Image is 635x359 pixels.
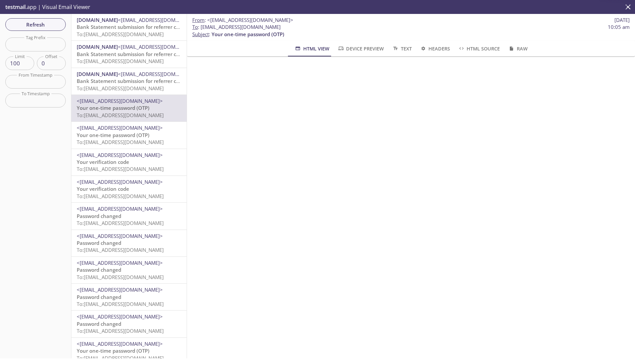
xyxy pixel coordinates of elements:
[192,31,209,37] span: Subject
[77,205,163,212] span: <[EMAIL_ADDRESS][DOMAIN_NAME]>
[71,230,187,256] div: <[EMAIL_ADDRESS][DOMAIN_NAME]>Password changedTo:[EMAIL_ADDRESS][DOMAIN_NAME]
[77,85,164,92] span: To: [EMAIL_ADDRESS][DOMAIN_NAME]
[71,68,187,95] div: [DOMAIN_NAME]<[EMAIL_ADDRESS][DOMAIN_NAME]>Bank Statement submission for referrer code: 1monthTo:...
[77,51,209,57] span: Bank Statement submission for referrer code: 2months
[294,44,329,53] span: HTML View
[71,122,187,148] div: <[EMAIL_ADDRESS][DOMAIN_NAME]>Your one-time password (OTP)To:[EMAIL_ADDRESS][DOMAIN_NAME]
[192,17,205,23] span: From
[77,159,129,165] span: Your verification code
[77,220,164,226] span: To: [EMAIL_ADDRESS][DOMAIN_NAME]
[77,259,163,266] span: <[EMAIL_ADDRESS][DOMAIN_NAME]>
[71,41,187,67] div: [DOMAIN_NAME]<[EMAIL_ADDRESS][DOMAIN_NAME]>Bank Statement submission for referrer code: 2monthsTo...
[77,266,121,273] span: Password changed
[608,24,630,31] span: 10:05 am
[337,44,384,53] span: Device Preview
[71,95,187,121] div: <[EMAIL_ADDRESS][DOMAIN_NAME]>Your one-time password (OTP)To:[EMAIL_ADDRESS][DOMAIN_NAME]
[77,301,164,307] span: To: [EMAIL_ADDRESS][DOMAIN_NAME]
[212,31,284,37] span: Your one-time password (OTP)
[614,17,630,24] span: [DATE]
[458,44,500,53] span: HTML Source
[71,14,187,40] div: [DOMAIN_NAME]<[EMAIL_ADDRESS][DOMAIN_NAME]>Bank Statement submission for referrer code: 3monthsTo...
[192,24,198,30] span: To
[207,17,293,23] span: <[EMAIL_ADDRESS][DOMAIN_NAME]>
[77,24,209,30] span: Bank Statement submission for referrer code: 3months
[5,3,26,11] span: testmail
[77,274,164,280] span: To: [EMAIL_ADDRESS][DOMAIN_NAME]
[77,78,207,84] span: Bank Statement submission for referrer code: 1month
[77,240,121,246] span: Password changed
[77,185,129,192] span: Your verification code
[392,44,411,53] span: Text
[11,20,60,29] span: Refresh
[77,321,121,327] span: Password changed
[71,284,187,310] div: <[EMAIL_ADDRESS][DOMAIN_NAME]>Password changedTo:[EMAIL_ADDRESS][DOMAIN_NAME]
[77,17,118,23] span: [DOMAIN_NAME]
[118,71,204,77] span: <[EMAIL_ADDRESS][DOMAIN_NAME]>
[77,124,163,131] span: <[EMAIL_ADDRESS][DOMAIN_NAME]>
[77,112,164,118] span: To: [EMAIL_ADDRESS][DOMAIN_NAME]
[192,24,281,31] span: : [EMAIL_ADDRESS][DOMAIN_NAME]
[77,294,121,300] span: Password changed
[77,31,164,37] span: To: [EMAIL_ADDRESS][DOMAIN_NAME]
[77,58,164,64] span: To: [EMAIL_ADDRESS][DOMAIN_NAME]
[77,347,149,354] span: Your one-time password (OTP)
[192,17,293,24] span: :
[77,132,149,138] span: Your one-time password (OTP)
[77,98,163,104] span: <[EMAIL_ADDRESS][DOMAIN_NAME]>
[71,257,187,283] div: <[EMAIL_ADDRESS][DOMAIN_NAME]>Password changedTo:[EMAIL_ADDRESS][DOMAIN_NAME]
[5,18,66,31] button: Refresh
[77,286,163,293] span: <[EMAIL_ADDRESS][DOMAIN_NAME]>
[118,43,204,50] span: <[EMAIL_ADDRESS][DOMAIN_NAME]>
[77,193,164,199] span: To: [EMAIL_ADDRESS][DOMAIN_NAME]
[77,139,164,145] span: To: [EMAIL_ADDRESS][DOMAIN_NAME]
[77,213,121,219] span: Password changed
[192,24,630,38] p: :
[77,233,163,239] span: <[EMAIL_ADDRESS][DOMAIN_NAME]>
[71,149,187,176] div: <[EMAIL_ADDRESS][DOMAIN_NAME]>Your verification codeTo:[EMAIL_ADDRESS][DOMAIN_NAME]
[77,71,118,77] span: [DOMAIN_NAME]
[77,43,118,50] span: [DOMAIN_NAME]
[77,152,163,158] span: <[EMAIL_ADDRESS][DOMAIN_NAME]>
[420,44,450,53] span: Headers
[71,311,187,337] div: <[EMAIL_ADDRESS][DOMAIN_NAME]>Password changedTo:[EMAIL_ADDRESS][DOMAIN_NAME]
[77,327,164,334] span: To: [EMAIL_ADDRESS][DOMAIN_NAME]
[77,247,164,253] span: To: [EMAIL_ADDRESS][DOMAIN_NAME]
[77,166,164,172] span: To: [EMAIL_ADDRESS][DOMAIN_NAME]
[71,176,187,202] div: <[EMAIL_ADDRESS][DOMAIN_NAME]>Your verification codeTo:[EMAIL_ADDRESS][DOMAIN_NAME]
[118,17,204,23] span: <[EMAIL_ADDRESS][DOMAIN_NAME]>
[77,179,163,185] span: <[EMAIL_ADDRESS][DOMAIN_NAME]>
[77,105,149,111] span: Your one-time password (OTP)
[77,340,163,347] span: <[EMAIL_ADDRESS][DOMAIN_NAME]>
[71,203,187,229] div: <[EMAIL_ADDRESS][DOMAIN_NAME]>Password changedTo:[EMAIL_ADDRESS][DOMAIN_NAME]
[508,44,527,53] span: Raw
[77,313,163,320] span: <[EMAIL_ADDRESS][DOMAIN_NAME]>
